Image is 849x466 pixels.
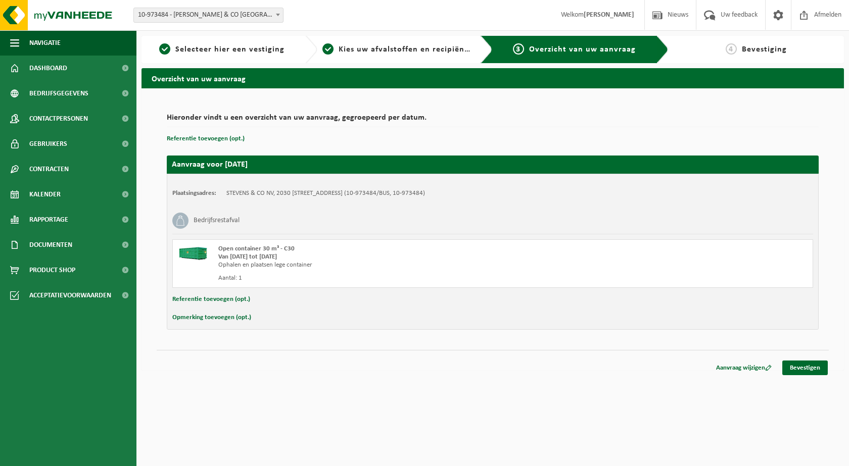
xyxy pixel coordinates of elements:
span: Open container 30 m³ - C30 [218,245,295,252]
h3: Bedrijfsrestafval [194,213,240,229]
strong: Aanvraag voor [DATE] [172,161,248,169]
span: 3 [513,43,524,55]
a: Aanvraag wijzigen [709,360,779,375]
a: 2Kies uw afvalstoffen en recipiënten [322,43,473,56]
span: Kies uw afvalstoffen en recipiënten [339,45,478,54]
strong: Van [DATE] tot [DATE] [218,253,277,260]
span: Rapportage [29,207,68,232]
span: Selecteer hier een vestiging [175,45,285,54]
button: Opmerking toevoegen (opt.) [172,311,251,324]
div: Ophalen en plaatsen lege container [218,261,533,269]
span: Bevestiging [742,45,787,54]
a: 1Selecteer hier een vestiging [147,43,297,56]
h2: Hieronder vindt u een overzicht van uw aanvraag, gegroepeerd per datum. [167,114,819,127]
span: Acceptatievoorwaarden [29,283,111,308]
span: 10-973484 - STEVENS & CO NV - ANTWERPEN [134,8,283,22]
button: Referentie toevoegen (opt.) [172,293,250,306]
button: Referentie toevoegen (opt.) [167,132,245,145]
span: Bedrijfsgegevens [29,81,88,106]
td: STEVENS & CO NV, 2030 [STREET_ADDRESS] (10-973484/BUS, 10-973484) [226,189,425,197]
span: Navigatie [29,30,61,56]
strong: [PERSON_NAME] [584,11,634,19]
h2: Overzicht van uw aanvraag [141,68,844,88]
span: Overzicht van uw aanvraag [529,45,636,54]
span: 4 [726,43,737,55]
span: Contracten [29,157,69,182]
span: Dashboard [29,56,67,81]
span: 1 [159,43,170,55]
a: Bevestigen [782,360,828,375]
span: Product Shop [29,257,75,283]
span: 10-973484 - STEVENS & CO NV - ANTWERPEN [133,8,284,23]
div: Aantal: 1 [218,274,533,282]
span: Documenten [29,232,72,257]
span: Kalender [29,182,61,207]
span: Gebruikers [29,131,67,157]
span: 2 [322,43,334,55]
img: HK-XC-30-GN-00.png [178,245,208,260]
strong: Plaatsingsadres: [172,190,216,196]
span: Contactpersonen [29,106,88,131]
